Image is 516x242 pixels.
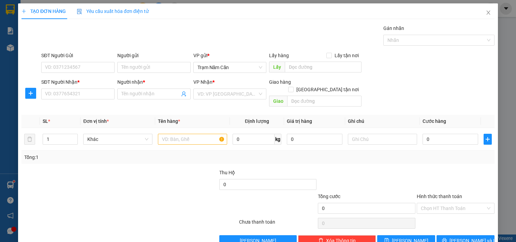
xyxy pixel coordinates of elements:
[87,134,148,144] span: Khác
[24,134,35,145] button: delete
[345,115,420,128] th: Ghi chú
[181,91,187,97] span: user-add
[26,91,36,96] span: plus
[383,26,404,31] label: Gán nhãn
[117,52,191,59] div: Người gửi
[348,134,417,145] input: Ghi Chú
[269,53,289,58] span: Lấy hàng
[158,134,227,145] input: VD: Bàn, Ghế
[24,154,200,161] div: Tổng: 1
[275,134,281,145] span: kg
[269,79,291,85] span: Giao hàng
[245,118,269,124] span: Định lượng
[193,79,212,85] span: VP Nhận
[285,62,362,72] input: Dọc đường
[238,218,318,230] div: Chưa thanh toán
[219,170,235,175] span: Thu Hộ
[158,118,180,124] span: Tên hàng
[287,118,312,124] span: Giá trị hàng
[423,118,446,124] span: Cước hàng
[318,194,340,199] span: Tổng cước
[486,10,491,15] span: close
[484,136,491,142] span: plus
[21,9,66,14] span: TẠO ĐƠN HÀNG
[117,78,191,86] div: Người nhận
[21,9,26,14] span: plus
[41,52,115,59] div: SĐT Người Gửi
[43,118,48,124] span: SL
[41,78,115,86] div: SĐT Người Nhận
[269,96,287,107] span: Giao
[193,52,267,59] div: VP gửi
[294,86,362,93] span: [GEOGRAPHIC_DATA] tận nơi
[287,134,342,145] input: 0
[77,9,149,14] span: Yêu cầu xuất hóa đơn điện tử
[484,134,492,145] button: plus
[77,9,82,14] img: icon
[417,194,462,199] label: Hình thức thanh toán
[83,118,109,124] span: Đơn vị tính
[287,96,362,107] input: Dọc đường
[332,52,362,59] span: Lấy tận nơi
[197,62,263,72] span: Trạm Năm Căn
[479,3,498,22] button: Close
[25,88,36,99] button: plus
[269,62,285,72] span: Lấy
